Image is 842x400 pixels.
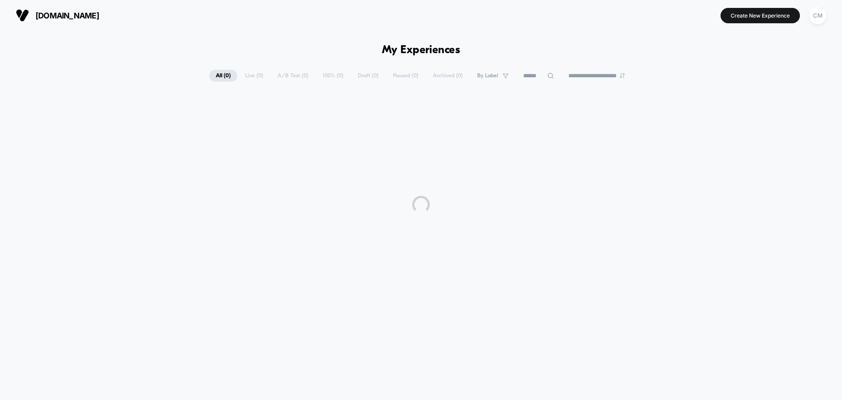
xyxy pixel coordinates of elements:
h1: My Experiences [382,44,460,57]
div: CM [809,7,826,24]
button: Create New Experience [721,8,800,23]
span: By Label [477,72,498,79]
img: Visually logo [16,9,29,22]
button: CM [806,7,829,25]
span: [DOMAIN_NAME] [36,11,99,20]
img: end [620,73,625,78]
span: All ( 0 ) [209,70,237,82]
button: [DOMAIN_NAME] [13,8,102,22]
